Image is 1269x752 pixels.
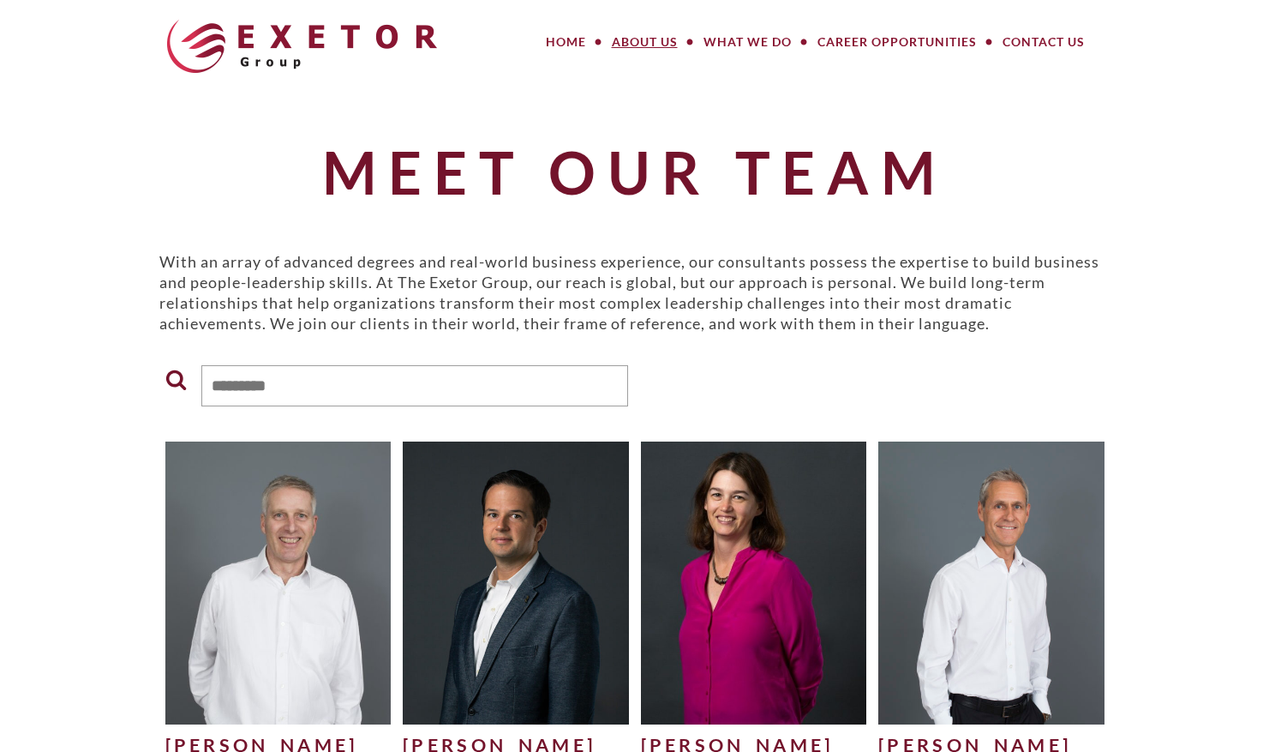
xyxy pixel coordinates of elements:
h1: Meet Our Team [159,140,1110,204]
a: About Us [599,25,691,59]
img: Craig-Mitchell-Website-500x625.jpg [878,442,1104,724]
a: Contact Us [990,25,1098,59]
img: Philipp-Ebert_edited-1-500x625.jpg [403,442,629,724]
img: The Exetor Group [167,20,437,73]
a: Home [533,25,599,59]
a: What We Do [691,25,805,59]
a: Career Opportunities [805,25,990,59]
img: Dave-Blackshaw-for-website2-500x625.jpg [165,442,392,724]
p: With an array of advanced degrees and real-world business experience, our consultants possess the... [159,251,1110,334]
img: Julie-H-500x625.jpg [641,442,867,724]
